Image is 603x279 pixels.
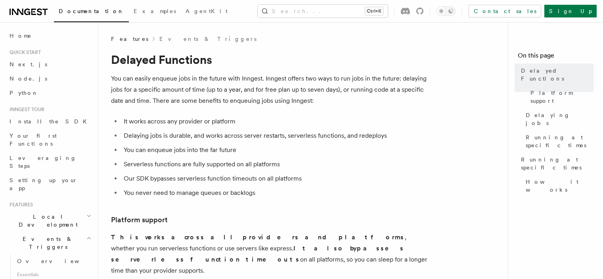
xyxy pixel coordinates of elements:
[111,232,428,276] p: , whether you run serverless functions or use servers like express. on all platforms, so you can ...
[10,61,47,67] span: Next.js
[181,2,232,21] a: AgentKit
[6,29,93,43] a: Home
[186,8,228,14] span: AgentKit
[10,75,47,82] span: Node.js
[6,86,93,100] a: Python
[518,51,593,63] h4: On this page
[10,133,57,147] span: Your first Functions
[436,6,456,16] button: Toggle dark mode
[6,173,93,195] a: Setting up your app
[121,187,428,198] li: You never need to manage queues or backlogs
[111,35,148,43] span: Features
[10,155,77,169] span: Leveraging Steps
[6,151,93,173] a: Leveraging Steps
[10,118,92,125] span: Install the SDK
[6,210,93,232] button: Local Development
[526,133,593,149] span: Running at specific times
[129,2,181,21] a: Examples
[111,52,428,67] h1: Delayed Functions
[6,213,86,229] span: Local Development
[134,8,176,14] span: Examples
[6,202,33,208] span: Features
[521,67,593,83] span: Delayed Functions
[6,49,41,56] span: Quick start
[159,35,257,43] a: Events & Triggers
[523,108,593,130] a: Delaying jobs
[523,130,593,152] a: Running at specific times
[526,178,593,194] span: How it works
[10,90,38,96] span: Python
[544,5,597,17] a: Sign Up
[6,114,93,129] a: Install the SDK
[6,71,93,86] a: Node.js
[523,175,593,197] a: How it works
[521,156,593,171] span: Running at specific times
[258,5,388,17] button: Search...Ctrl+K
[526,111,593,127] span: Delaying jobs
[6,129,93,151] a: Your first Functions
[6,57,93,71] a: Next.js
[10,32,32,40] span: Home
[6,232,93,254] button: Events & Triggers
[530,89,593,105] span: Platform support
[121,130,428,141] li: Delaying jobs is durable, and works across server restarts, serverless functions, and redeploys
[121,159,428,170] li: Serverless functions are fully supported on all platforms
[10,177,78,191] span: Setting up your app
[469,5,541,17] a: Contact sales
[121,173,428,184] li: Our SDK bypasses serverless function timeouts on all platforms
[111,214,168,225] a: Platform support
[6,235,86,251] span: Events & Triggers
[111,73,428,106] p: You can easily enqueue jobs in the future with Inngest. Inngest offers two ways to run jobs in th...
[365,7,383,15] kbd: Ctrl+K
[6,106,44,113] span: Inngest tour
[54,2,129,22] a: Documentation
[121,116,428,127] li: It works across any provider or platform
[527,86,593,108] a: Platform support
[17,258,99,264] span: Overview
[14,254,93,268] a: Overview
[59,8,124,14] span: Documentation
[518,152,593,175] a: Running at specific times
[121,144,428,156] li: You can enqueue jobs into the far future
[518,63,593,86] a: Delayed Functions
[111,233,405,241] strong: This works across all providers and platforms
